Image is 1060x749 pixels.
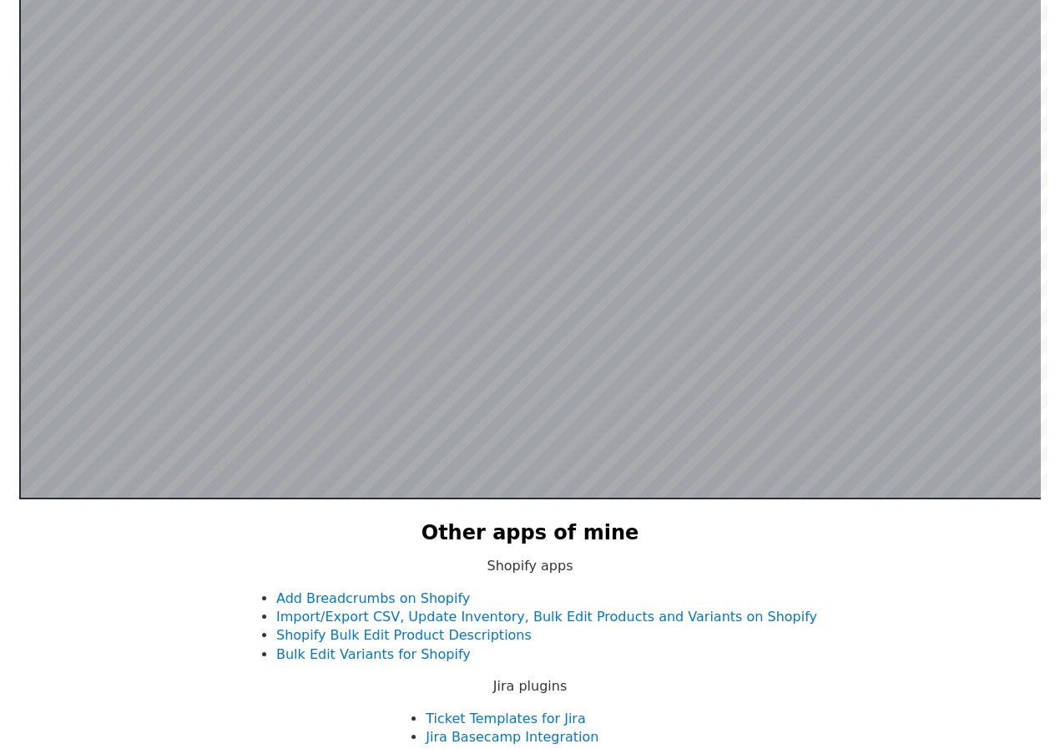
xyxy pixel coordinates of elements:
a: Add Breadcrumbs on Shopify [276,590,470,606]
a: Import/Export CSV, Update Inventory, Bulk Edit Products and Variants on Shopify [276,609,817,625]
a: Shopify Bulk Edit Product Descriptions [276,627,532,643]
h2: Other apps of mine [421,519,639,548]
a: Jira Basecamp Integration [426,729,598,745]
a: Bulk Edit Variants for Shopify [276,646,471,662]
a: Ticket Templates for Jira [426,711,585,726]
